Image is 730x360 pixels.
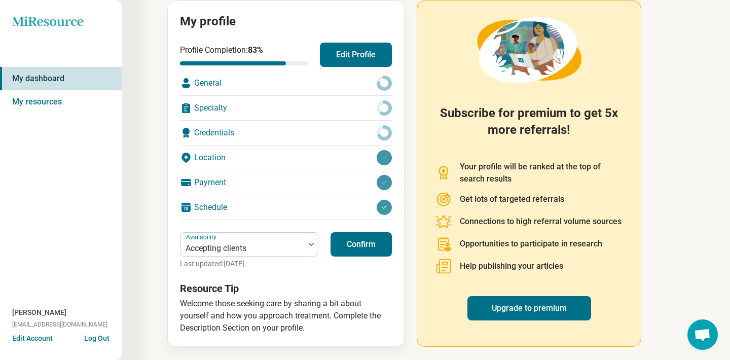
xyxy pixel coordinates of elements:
[180,298,392,334] p: Welcome those seeking care by sharing a bit about yourself and how you approach treatment. Comple...
[435,105,623,149] h2: Subscribe for premium to get 5x more referrals!
[180,44,308,65] div: Profile Completion:
[687,319,718,350] div: Open chat
[331,232,392,257] button: Confirm
[180,281,392,296] h3: Resource Tip
[460,215,622,228] p: Connections to high referral volume sources
[84,333,109,341] button: Log Out
[12,320,107,329] span: [EMAIL_ADDRESS][DOMAIN_NAME]
[460,238,602,250] p: Opportunities to participate in research
[12,333,53,344] button: Edit Account
[180,71,392,95] div: General
[460,161,623,185] p: Your profile will be ranked at the top of search results
[180,259,318,269] p: Last updated: [DATE]
[320,43,392,67] button: Edit Profile
[460,193,564,205] p: Get lots of targeted referrals
[180,13,392,30] h2: My profile
[180,195,392,220] div: Schedule
[467,296,591,320] a: Upgrade to premium
[180,170,392,195] div: Payment
[180,121,392,145] div: Credentials
[12,307,66,318] span: [PERSON_NAME]
[186,234,218,241] label: Availability
[180,146,392,170] div: Location
[180,96,392,120] div: Specialty
[460,260,563,272] p: Help publishing your articles
[248,45,263,55] span: 83 %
